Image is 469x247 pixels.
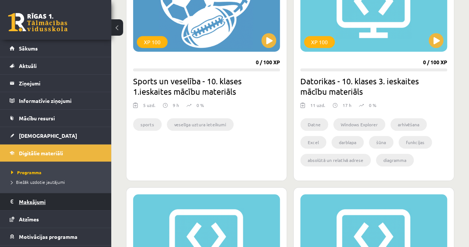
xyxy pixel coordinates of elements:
[133,118,162,131] li: sports
[390,118,427,131] li: arhivēšana
[19,115,55,121] span: Mācību resursi
[369,102,376,108] p: 0 %
[10,193,102,210] a: Maksājumi
[143,102,155,113] div: 5 uzd.
[19,92,102,109] legend: Informatīvie ziņojumi
[343,102,351,108] p: 17 h
[19,45,38,52] span: Sākums
[173,102,179,108] p: 9 h
[137,36,168,48] div: XP 100
[19,216,39,222] span: Atzīmes
[19,62,37,69] span: Aktuāli
[10,228,102,245] a: Motivācijas programma
[310,102,325,113] div: 11 uzd.
[10,40,102,57] a: Sākums
[167,118,234,131] li: veselīga uztura ieteikumi
[300,154,371,166] li: absolūtā un relatīvā adrese
[19,233,77,240] span: Motivācijas programma
[19,132,77,139] span: [DEMOGRAPHIC_DATA]
[19,150,63,156] span: Digitālie materiāli
[11,169,104,176] a: Programma
[10,144,102,162] a: Digitālie materiāli
[10,92,102,109] a: Informatīvie ziņojumi
[376,154,414,166] li: diagramma
[19,75,102,92] legend: Ziņojumi
[369,136,393,149] li: šūna
[10,110,102,127] a: Mācību resursi
[10,211,102,228] a: Atzīmes
[304,36,335,48] div: XP 100
[300,118,328,131] li: Datne
[10,127,102,144] a: [DEMOGRAPHIC_DATA]
[11,179,65,185] span: Biežāk uzdotie jautājumi
[399,136,432,149] li: funkcijas
[331,136,364,149] li: darblapa
[196,102,204,108] p: 0 %
[8,13,67,32] a: Rīgas 1. Tālmācības vidusskola
[133,76,280,97] h2: Sports un veselība - 10. klases 1.ieskaites mācību materiāls
[10,57,102,74] a: Aktuāli
[11,179,104,185] a: Biežāk uzdotie jautājumi
[333,118,385,131] li: Windows Explorer
[10,75,102,92] a: Ziņojumi
[300,136,326,149] li: Excel
[11,169,42,175] span: Programma
[19,193,102,210] legend: Maksājumi
[300,76,447,97] h2: Datorikas - 10. klases 3. ieskaites mācību materiāls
